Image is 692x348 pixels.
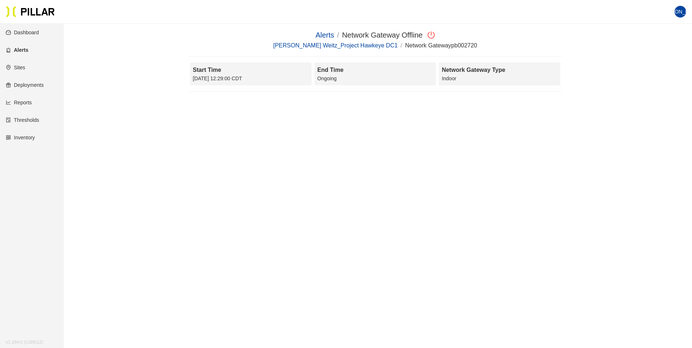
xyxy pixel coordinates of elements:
span: / [337,31,339,39]
a: dashboardDashboard [6,30,39,35]
div: End Time [317,65,433,74]
div: Start Time [193,65,309,74]
div: Network Gateway Type [442,65,557,74]
a: line-chartReports [6,100,32,105]
a: environmentSites [6,65,25,70]
a: Alerts [316,31,334,39]
a: qrcodeInventory [6,135,35,140]
a: alertAlerts [6,47,28,53]
span: poweroff [425,31,435,39]
span: / [401,42,402,49]
a: giftDeployments [6,82,44,88]
div: [DATE] 12:29:00 CDT [193,74,309,82]
a: [PERSON_NAME] Weitz_Project Hawkeye DC1 [273,42,398,49]
img: Pillar Technologies [6,6,55,18]
span: Network Gateway Offline [342,31,435,39]
a: exceptionThresholds [6,117,39,123]
span: Network Gateway pb002720 [405,42,477,49]
div: Ongoing [317,74,433,82]
div: Indoor [442,74,557,82]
